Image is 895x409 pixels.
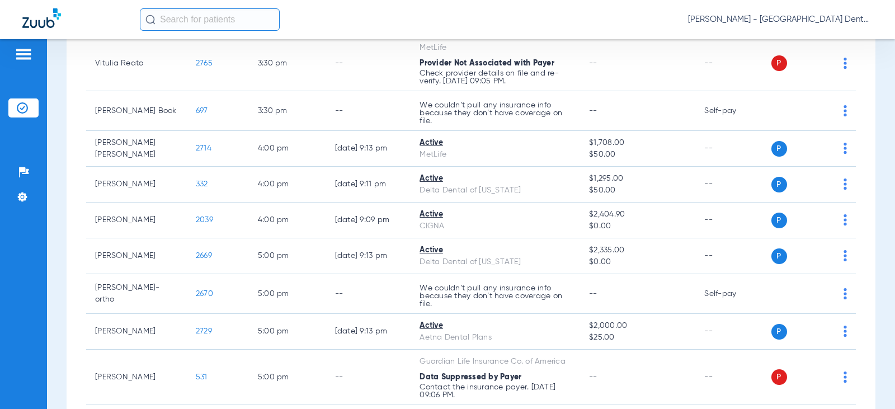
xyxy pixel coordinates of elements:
[326,36,411,91] td: --
[249,91,326,131] td: 3:30 PM
[695,314,771,350] td: --
[589,332,686,344] span: $25.00
[844,250,847,261] img: group-dot-blue.svg
[688,14,873,25] span: [PERSON_NAME] - [GEOGRAPHIC_DATA] Dental Care
[86,131,187,167] td: [PERSON_NAME] [PERSON_NAME]
[844,372,847,383] img: group-dot-blue.svg
[420,256,571,268] div: Delta Dental of [US_STATE]
[844,326,847,337] img: group-dot-blue.svg
[196,107,208,115] span: 697
[844,178,847,190] img: group-dot-blue.svg
[589,290,597,298] span: --
[196,327,212,335] span: 2729
[844,214,847,225] img: group-dot-blue.svg
[249,36,326,91] td: 3:30 PM
[589,373,597,381] span: --
[196,373,208,381] span: 531
[326,350,411,405] td: --
[771,141,787,157] span: P
[86,36,187,91] td: Vitulia Reato
[589,137,686,149] span: $1,708.00
[844,288,847,299] img: group-dot-blue.svg
[196,180,208,188] span: 332
[589,107,597,115] span: --
[326,238,411,274] td: [DATE] 9:13 PM
[420,173,571,185] div: Active
[420,320,571,332] div: Active
[420,149,571,161] div: MetLife
[86,350,187,405] td: [PERSON_NAME]
[695,203,771,238] td: --
[86,91,187,131] td: [PERSON_NAME] Book
[249,238,326,274] td: 5:00 PM
[420,209,571,220] div: Active
[771,369,787,385] span: P
[589,173,686,185] span: $1,295.00
[140,8,280,31] input: Search for patients
[145,15,156,25] img: Search Icon
[249,350,326,405] td: 5:00 PM
[420,284,571,308] p: We couldn’t pull any insurance info because they don’t have coverage on file.
[196,216,213,224] span: 2039
[695,36,771,91] td: --
[326,167,411,203] td: [DATE] 9:11 PM
[326,91,411,131] td: --
[420,137,571,149] div: Active
[420,185,571,196] div: Delta Dental of [US_STATE]
[196,144,211,152] span: 2714
[771,324,787,340] span: P
[420,245,571,256] div: Active
[771,248,787,264] span: P
[249,131,326,167] td: 4:00 PM
[420,42,571,54] div: MetLife
[249,203,326,238] td: 4:00 PM
[326,274,411,314] td: --
[22,8,61,28] img: Zuub Logo
[589,320,686,332] span: $2,000.00
[420,220,571,232] div: CIGNA
[695,167,771,203] td: --
[326,203,411,238] td: [DATE] 9:09 PM
[420,59,554,67] span: Provider Not Associated with Payer
[86,203,187,238] td: [PERSON_NAME]
[844,105,847,116] img: group-dot-blue.svg
[86,274,187,314] td: [PERSON_NAME]-ortho
[86,314,187,350] td: [PERSON_NAME]
[589,220,686,232] span: $0.00
[249,274,326,314] td: 5:00 PM
[249,167,326,203] td: 4:00 PM
[326,131,411,167] td: [DATE] 9:13 PM
[695,131,771,167] td: --
[771,177,787,192] span: P
[196,59,213,67] span: 2765
[420,69,571,85] p: Check provider details on file and re-verify. [DATE] 09:05 PM.
[589,209,686,220] span: $2,404.90
[249,314,326,350] td: 5:00 PM
[695,238,771,274] td: --
[589,59,597,67] span: --
[420,332,571,344] div: Aetna Dental Plans
[589,149,686,161] span: $50.00
[86,167,187,203] td: [PERSON_NAME]
[771,213,787,228] span: P
[695,350,771,405] td: --
[844,58,847,69] img: group-dot-blue.svg
[589,185,686,196] span: $50.00
[420,383,571,399] p: Contact the insurance payer. [DATE] 09:06 PM.
[420,101,571,125] p: We couldn’t pull any insurance info because they don’t have coverage on file.
[86,238,187,274] td: [PERSON_NAME]
[771,55,787,71] span: P
[326,314,411,350] td: [DATE] 9:13 PM
[196,290,213,298] span: 2670
[589,256,686,268] span: $0.00
[589,245,686,256] span: $2,335.00
[196,252,212,260] span: 2669
[695,274,771,314] td: Self-pay
[695,91,771,131] td: Self-pay
[844,143,847,154] img: group-dot-blue.svg
[420,373,521,381] span: Data Suppressed by Payer
[420,356,571,368] div: Guardian Life Insurance Co. of America
[15,48,32,61] img: hamburger-icon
